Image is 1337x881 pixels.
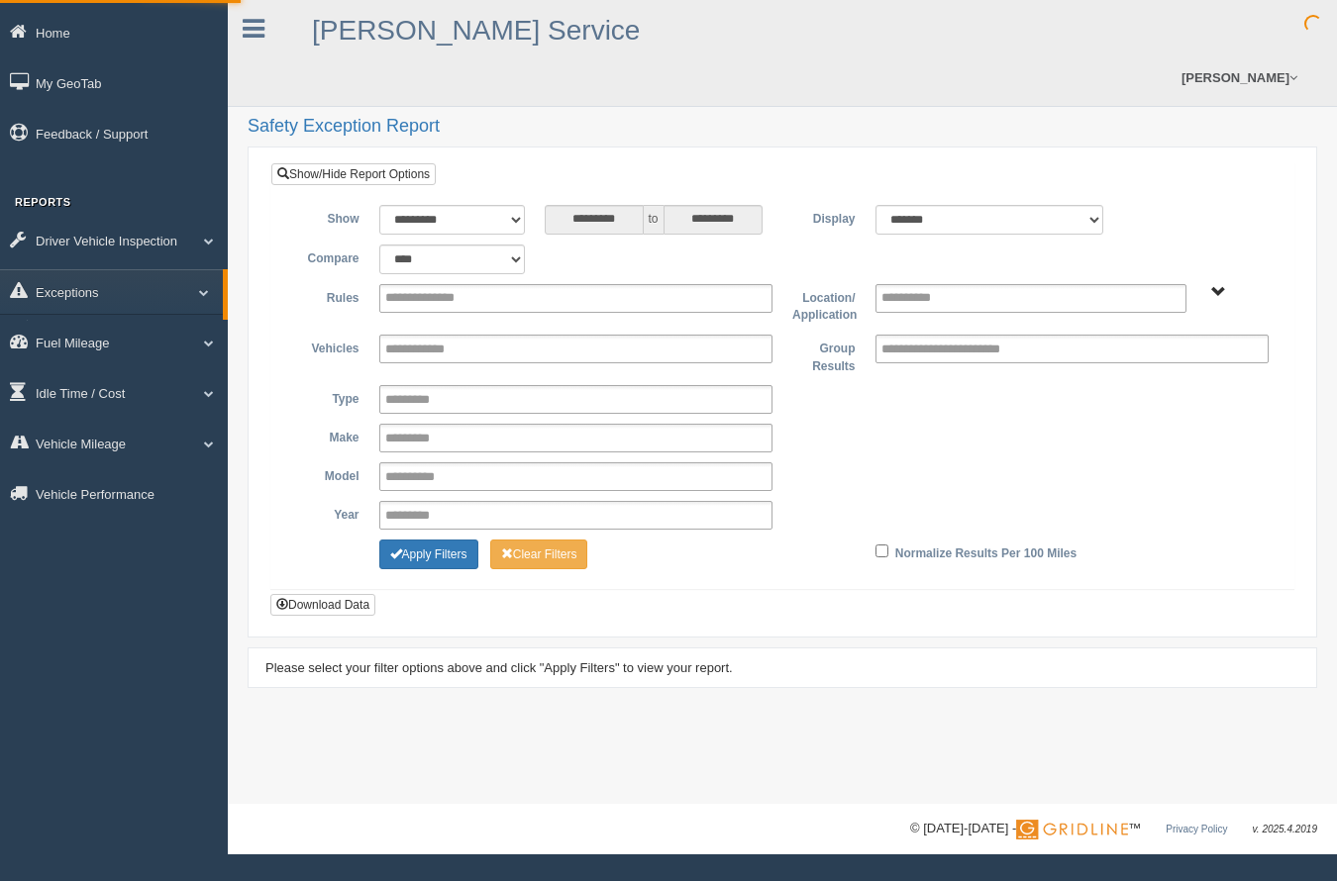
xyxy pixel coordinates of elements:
label: Make [286,424,369,447]
label: Compare [286,245,369,268]
span: to [644,205,664,235]
label: Show [286,205,369,229]
a: Show/Hide Report Options [271,163,436,185]
label: Type [286,385,369,409]
label: Group Results [782,335,866,375]
label: Location/ Application [782,284,866,325]
button: Change Filter Options [490,539,588,569]
label: Display [782,205,866,229]
button: Download Data [270,594,375,616]
span: Please select your filter options above and click "Apply Filters" to view your report. [265,660,733,675]
a: Privacy Policy [1166,824,1227,834]
label: Normalize Results Per 100 Miles [895,539,1077,563]
label: Model [286,462,369,486]
img: Gridline [1016,820,1128,839]
button: Change Filter Options [379,539,478,569]
label: Rules [286,284,369,308]
a: [PERSON_NAME] Service [312,15,640,46]
label: Year [286,501,369,525]
a: [PERSON_NAME] [1172,49,1307,106]
div: © [DATE]-[DATE] - ™ [910,819,1317,839]
label: Vehicles [286,335,369,358]
span: v. 2025.4.2019 [1253,824,1317,834]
